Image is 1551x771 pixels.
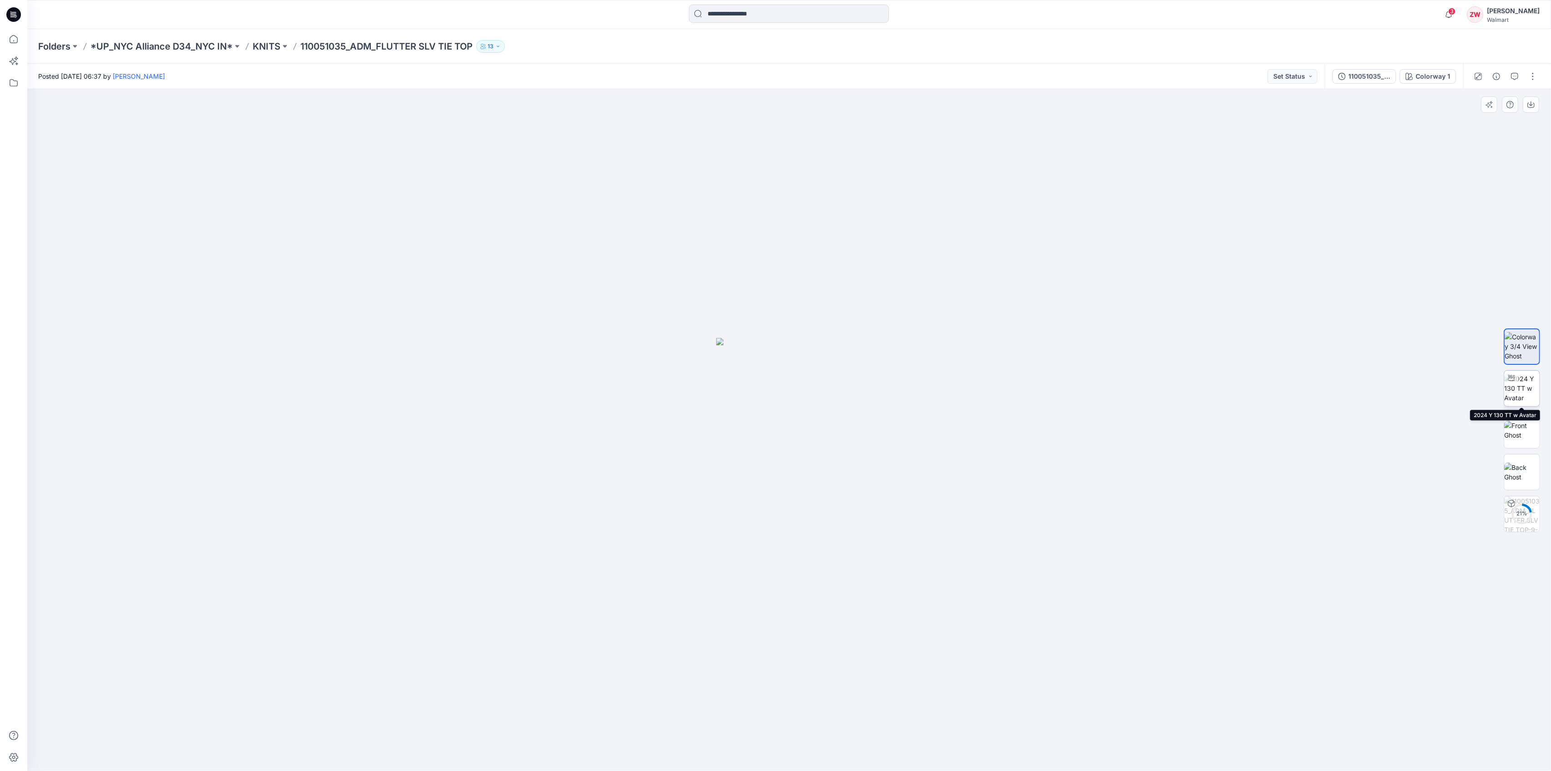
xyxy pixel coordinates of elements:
[1504,463,1540,482] img: Back Ghost
[1504,421,1540,440] img: Front Ghost
[1505,332,1539,361] img: Colorway 3/4 View Ghost
[1448,8,1456,15] span: 3
[90,40,233,53] a: *UP_NYC Alliance D34_NYC IN*
[253,40,280,53] a: KNITS
[1467,6,1483,23] div: ZW
[488,41,494,51] p: 13
[1489,69,1504,84] button: Details
[476,40,505,53] button: 13
[1504,496,1540,532] img: 110051035_ADM_FLUTTER SLV TIE TOP-9-25 Colorway 1
[1511,510,1533,518] div: 21 %
[1504,374,1540,403] img: 2024 Y 130 TT w Avatar
[1487,16,1540,23] div: Walmart
[1348,71,1390,81] div: 110051035_ADM_FLUTTER SLV TIE TOP-9-25
[1400,69,1456,84] button: Colorway 1
[1332,69,1396,84] button: 110051035_ADM_FLUTTER SLV TIE TOP-9-25
[38,71,165,81] span: Posted [DATE] 06:37 by
[1487,5,1540,16] div: [PERSON_NAME]
[113,72,165,80] a: [PERSON_NAME]
[38,40,70,53] a: Folders
[1416,71,1450,81] div: Colorway 1
[300,40,473,53] p: 110051035_ADM_FLUTTER SLV TIE TOP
